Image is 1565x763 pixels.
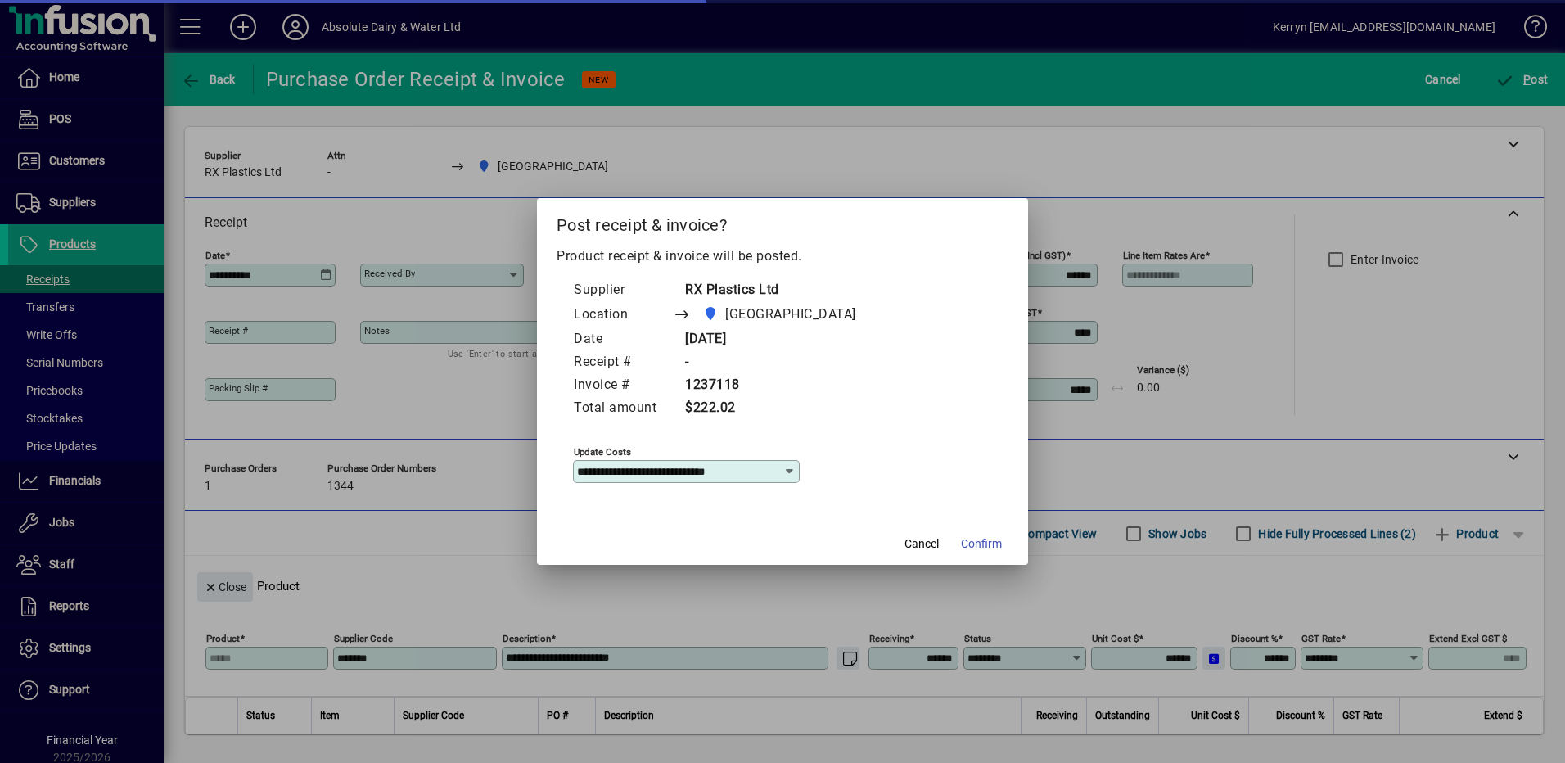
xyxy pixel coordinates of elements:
[557,246,1008,266] p: Product receipt & invoice will be posted.
[573,328,673,351] td: Date
[698,303,863,326] span: Matata Road
[537,198,1028,246] h2: Post receipt & invoice?
[673,351,887,374] td: -
[725,305,856,324] span: [GEOGRAPHIC_DATA]
[573,374,673,397] td: Invoice #
[954,529,1008,558] button: Confirm
[673,279,887,302] td: RX Plastics Ltd
[673,397,887,420] td: $222.02
[573,351,673,374] td: Receipt #
[573,302,673,328] td: Location
[895,529,948,558] button: Cancel
[573,279,673,302] td: Supplier
[904,535,939,553] span: Cancel
[673,374,887,397] td: 1237118
[573,397,673,420] td: Total amount
[574,446,631,458] mat-label: Update costs
[961,535,1002,553] span: Confirm
[673,328,887,351] td: [DATE]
